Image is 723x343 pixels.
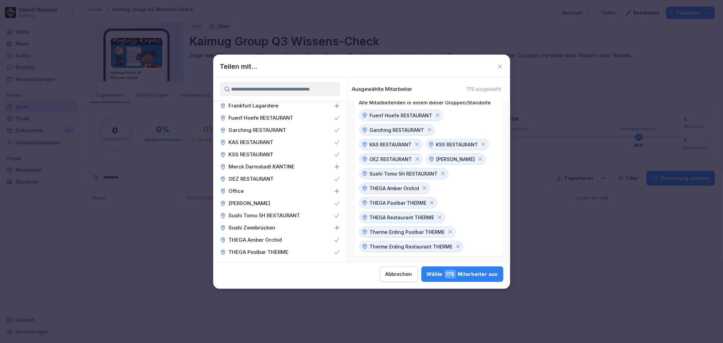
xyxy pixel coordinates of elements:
[427,270,498,279] div: Wähle Mitarbeiter aus
[370,170,438,177] p: Sushi Tomo 5H RESTAURANT
[220,61,258,72] h1: Teilen mit...
[437,156,475,163] p: [PERSON_NAME]
[467,86,501,92] p: 179 ausgewählt
[370,156,412,163] p: OEZ RESTAURANT
[229,127,286,134] p: Garching RESTAURANT
[229,224,276,231] p: Sushi Zweibrücken
[385,270,412,278] div: Abbrechen
[370,199,427,206] p: THEGA Poolbar THERME
[352,86,413,92] p: Ausgewählte Mitarbeiter
[445,270,456,279] span: 179
[229,176,274,182] p: OEZ RESTAURANT
[229,163,295,170] p: Merck Darmstadt KANTINE
[359,100,491,106] p: Alle Mitarbeitenden in einem dieser Gruppen/Standorte
[370,214,435,221] p: THEGA Restaurant THERME
[229,188,244,195] p: Office
[421,266,503,282] button: Wähle179Mitarbeiter aus
[370,141,412,148] p: KAS RESTAURANT
[370,126,424,134] p: Garching RESTAURANT
[229,151,274,158] p: KSS RESTAURANT
[229,139,274,146] p: KAS RESTAURANT
[370,228,445,236] p: Therme Erding Poolbar THERME
[229,102,279,109] p: Frankfurt Lagardere
[370,185,419,192] p: THEGA Amber Orchid
[380,266,418,282] button: Abbrechen
[370,112,433,119] p: Fuenf Hoefe RESTAURANT
[370,243,453,250] p: Therme Erding Restaurant THERME
[229,212,300,219] p: Sushi Tomo 5H RESTAURANT
[436,141,478,148] p: KSS RESTAURANT
[229,200,270,207] p: [PERSON_NAME]
[229,249,289,256] p: THEGA Poolbar THERME
[229,237,282,243] p: THEGA Amber Orchid
[229,115,294,121] p: Fuenf Hoefe RESTAURANT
